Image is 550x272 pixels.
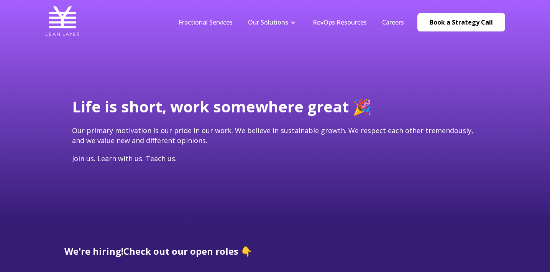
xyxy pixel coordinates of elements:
div: Navigation Menu [171,18,412,26]
img: Lean Layer Logo [45,4,80,38]
span: Join us. Learn with us. Teach us. [72,154,177,163]
a: RevOps Resources [313,18,367,26]
span: Life is short, work somewhere great 🎉 [72,96,372,117]
a: Careers [382,18,404,26]
span: We're hiring! [64,245,123,257]
a: Fractional Services [179,18,233,26]
span: Our primary motivation is our pride in our work. We believe in sustainable growth. We respect eac... [72,126,473,145]
a: Our Solutions [248,18,288,26]
span: Check out our open roles 👇 [123,245,252,257]
a: Book a Strategy Call [417,13,505,31]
